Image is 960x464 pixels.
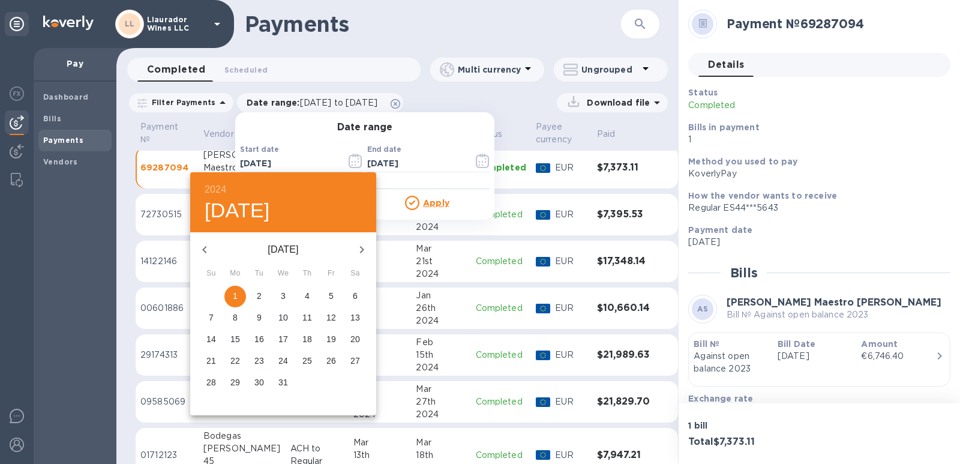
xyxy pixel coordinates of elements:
p: 30 [254,376,264,388]
button: 25 [296,351,318,372]
button: 11 [296,307,318,329]
button: 14 [200,329,222,351]
p: 26 [326,355,336,367]
p: 25 [302,355,312,367]
p: 22 [230,355,240,367]
p: 2 [257,290,262,302]
p: 19 [326,333,336,345]
p: 14 [206,333,216,345]
button: 3 [272,286,294,307]
button: 15 [224,329,246,351]
p: 7 [209,312,214,324]
span: We [272,268,294,280]
button: 2024 [205,181,226,198]
p: 8 [233,312,238,324]
p: 28 [206,376,216,388]
button: 28 [200,372,222,394]
p: 6 [353,290,358,302]
span: Su [200,268,222,280]
p: 16 [254,333,264,345]
p: 31 [278,376,288,388]
p: 10 [278,312,288,324]
span: Tu [248,268,270,280]
button: 21 [200,351,222,372]
p: [DATE] [219,243,347,257]
p: 13 [350,312,360,324]
span: Th [296,268,318,280]
button: 1 [224,286,246,307]
p: 5 [329,290,334,302]
p: 24 [278,355,288,367]
span: Fr [320,268,342,280]
button: 9 [248,307,270,329]
button: 2 [248,286,270,307]
p: 21 [206,355,216,367]
button: 17 [272,329,294,351]
button: 7 [200,307,222,329]
button: 31 [272,372,294,394]
p: 12 [326,312,336,324]
button: 13 [344,307,366,329]
p: 11 [302,312,312,324]
button: 10 [272,307,294,329]
p: 17 [278,333,288,345]
button: 16 [248,329,270,351]
p: 23 [254,355,264,367]
button: 19 [320,329,342,351]
p: 29 [230,376,240,388]
button: 29 [224,372,246,394]
button: 4 [296,286,318,307]
button: 20 [344,329,366,351]
span: Sa [344,268,366,280]
button: 5 [320,286,342,307]
p: 27 [350,355,360,367]
button: [DATE] [205,198,270,223]
button: 27 [344,351,366,372]
button: 18 [296,329,318,351]
p: 18 [302,333,312,345]
button: 6 [344,286,366,307]
p: 20 [350,333,360,345]
button: 26 [320,351,342,372]
p: 1 [233,290,238,302]
p: 15 [230,333,240,345]
button: 30 [248,372,270,394]
button: 24 [272,351,294,372]
button: 12 [320,307,342,329]
button: 8 [224,307,246,329]
p: 4 [305,290,310,302]
button: 22 [224,351,246,372]
p: 9 [257,312,262,324]
button: 23 [248,351,270,372]
p: 3 [281,290,286,302]
span: Mo [224,268,246,280]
